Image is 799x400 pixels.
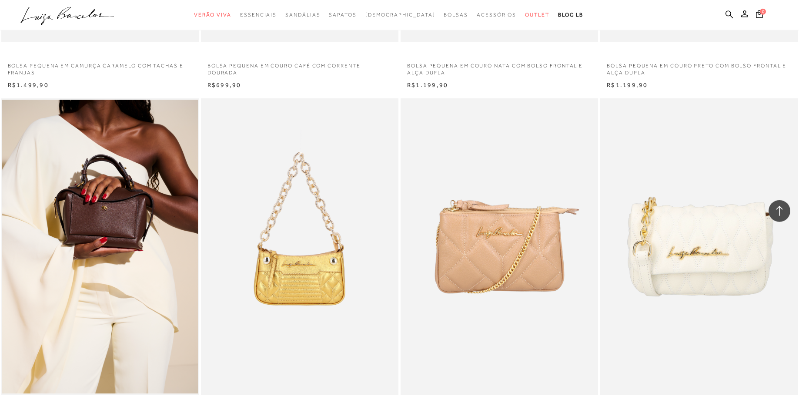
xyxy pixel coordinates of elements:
[329,7,356,23] a: categoryNavScreenReaderText
[753,10,766,21] button: 0
[365,12,435,18] span: [DEMOGRAPHIC_DATA]
[207,81,241,88] span: R$699,90
[285,7,320,23] a: categoryNavScreenReaderText
[525,7,549,23] a: categoryNavScreenReaderText
[240,7,277,23] a: categoryNavScreenReaderText
[240,12,277,18] span: Essenciais
[407,81,448,88] span: R$1.199,90
[601,100,797,393] img: BOLSA PEQUENA CROSSBODY OFF WHITE
[1,57,199,77] a: BOLSA PEQUENA EM CAMURÇA CARAMELO COM TACHAS E FRANJAS
[8,81,49,88] span: R$1.499,90
[401,57,598,77] a: BOLSA PEQUENA EM COURO NATA COM BOLSO FRONTAL E ALÇA DUPLA
[194,7,231,23] a: categoryNavScreenReaderText
[401,100,597,393] a: Bolsa pequena dupla tira corrente rosé Bolsa pequena dupla tira corrente rosé
[477,12,516,18] span: Acessórios
[2,100,198,393] img: BOLSA PEQUENA EM COURO CAFÉ COM BOLSO FRONTAL E ALÇA DUPLA
[477,7,516,23] a: categoryNavScreenReaderText
[600,57,798,77] a: BOLSA PEQUENA EM COURO PRETO COM BOLSO FRONTAL E ALÇA DUPLA
[401,100,597,393] img: Bolsa pequena dupla tira corrente rosé
[2,100,198,393] a: BOLSA PEQUENA EM COURO CAFÉ COM BOLSO FRONTAL E ALÇA DUPLA BOLSA PEQUENA EM COURO CAFÉ COM BOLSO ...
[285,12,320,18] span: Sandálias
[329,12,356,18] span: Sapatos
[201,57,398,77] a: BOLSA PEQUENA EM COURO CAFÉ COM CORRENTE DOURADA
[558,12,583,18] span: BLOG LB
[194,12,231,18] span: Verão Viva
[607,81,648,88] span: R$1.199,90
[601,100,797,393] a: BOLSA PEQUENA CROSSBODY OFF WHITE BOLSA PEQUENA CROSSBODY OFF WHITE
[558,7,583,23] a: BLOG LB
[365,7,435,23] a: noSubCategoriesText
[202,100,398,393] a: BOLSA PEQUENA EM COURO METALIZADO DOURADO COM ALÇA DE CORRENTE BOLSA PEQUENA EM COURO METALIZADO ...
[202,100,398,393] img: BOLSA PEQUENA EM COURO METALIZADO DOURADO COM ALÇA DE CORRENTE
[444,7,468,23] a: categoryNavScreenReaderText
[760,9,766,15] span: 0
[444,12,468,18] span: Bolsas
[525,12,549,18] span: Outlet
